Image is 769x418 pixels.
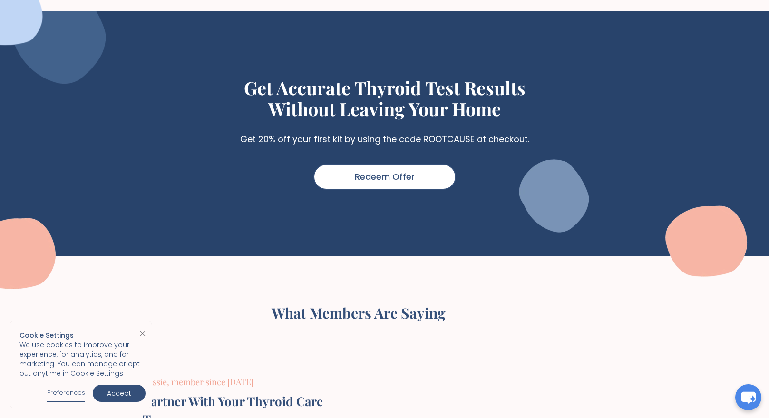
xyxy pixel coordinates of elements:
[218,134,551,145] h3: Get 20% off your first kit by using the code ROOTCAUSE at checkout.
[242,78,527,119] h1: Get Accurate Thyroid Test Results without Leaving Your Home
[192,303,525,322] h2: What members are saying
[143,376,338,390] h5: Cassie, member since [DATE]
[313,164,456,190] a: Redeem Offer
[735,384,761,410] button: chat-button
